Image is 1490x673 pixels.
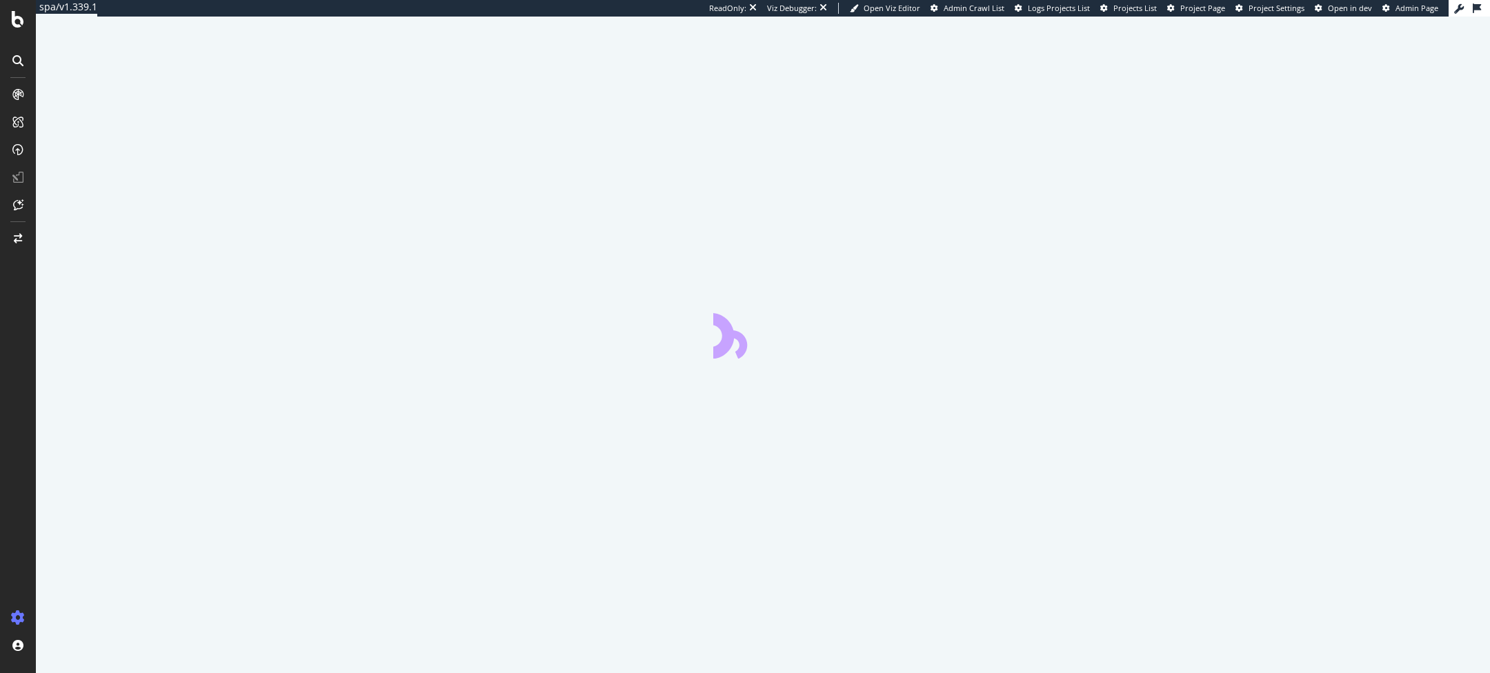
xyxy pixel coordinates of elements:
a: Open Viz Editor [850,3,920,14]
a: Project Settings [1235,3,1304,14]
a: Project Page [1167,3,1225,14]
span: Admin Page [1395,3,1438,13]
span: Logs Projects List [1028,3,1090,13]
span: Admin Crawl List [944,3,1004,13]
span: Project Settings [1249,3,1304,13]
a: Admin Page [1382,3,1438,14]
span: Projects List [1113,3,1157,13]
a: Logs Projects List [1015,3,1090,14]
a: Admin Crawl List [931,3,1004,14]
div: animation [713,309,813,359]
div: ReadOnly: [709,3,746,14]
a: Open in dev [1315,3,1372,14]
span: Project Page [1180,3,1225,13]
span: Open Viz Editor [864,3,920,13]
span: Open in dev [1328,3,1372,13]
div: Viz Debugger: [767,3,817,14]
a: Projects List [1100,3,1157,14]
